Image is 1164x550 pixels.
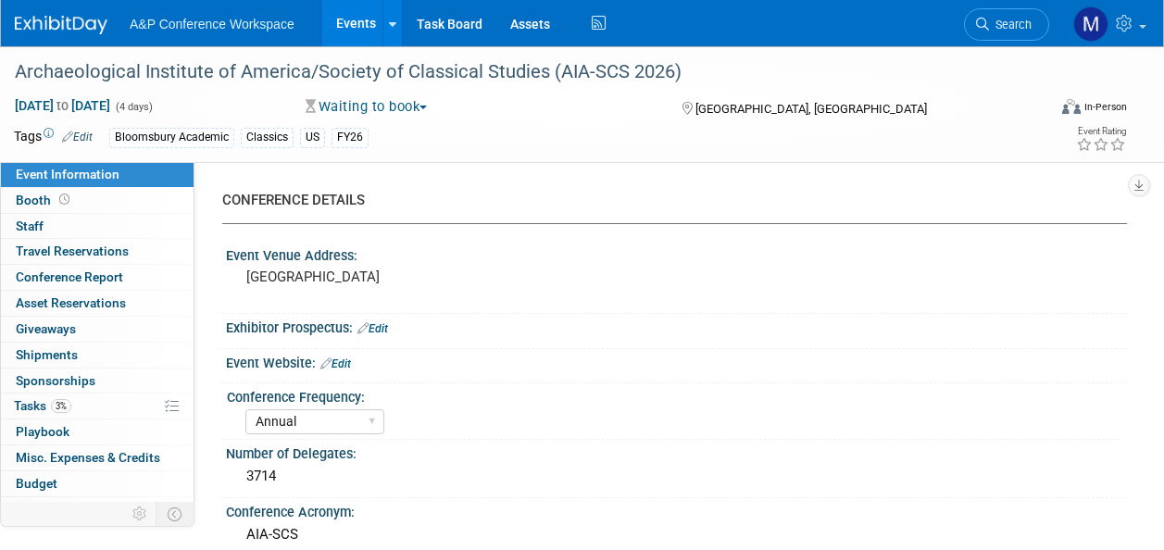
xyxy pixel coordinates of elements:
[222,191,1113,210] div: CONFERENCE DETAILS
[1,369,194,394] a: Sponsorships
[226,440,1127,463] div: Number of Delegates:
[1083,100,1127,114] div: In-Person
[226,498,1127,521] div: Conference Acronym:
[357,322,388,335] a: Edit
[16,476,57,491] span: Budget
[124,502,156,526] td: Personalize Event Tab Strip
[226,349,1127,373] div: Event Website:
[1073,6,1108,42] img: Matt Hambridge
[246,269,581,285] pre: [GEOGRAPHIC_DATA]
[300,128,325,147] div: US
[320,357,351,370] a: Edit
[1,497,194,522] a: ROI, Objectives & ROO
[51,399,71,413] span: 3%
[964,8,1049,41] a: Search
[62,131,93,144] a: Edit
[241,128,294,147] div: Classics
[14,398,71,413] span: Tasks
[240,462,1113,491] div: 3714
[240,520,1113,549] div: AIA-SCS
[1,291,194,316] a: Asset Reservations
[1,265,194,290] a: Conference Report
[16,373,95,388] span: Sponsorships
[332,128,369,147] div: FY26
[16,347,78,362] span: Shipments
[16,219,44,233] span: Staff
[16,193,73,207] span: Booth
[15,16,107,34] img: ExhibitDay
[1062,99,1081,114] img: Format-Inperson.png
[227,383,1119,406] div: Conference Frequency:
[16,502,140,517] span: ROI, Objectives & ROO
[1076,127,1126,136] div: Event Rating
[16,424,69,439] span: Playbook
[16,321,76,336] span: Giveaways
[16,244,129,258] span: Travel Reservations
[1,445,194,470] a: Misc. Expenses & Credits
[14,127,93,148] td: Tags
[1,419,194,444] a: Playbook
[989,18,1032,31] span: Search
[226,242,1127,265] div: Event Venue Address:
[1,214,194,239] a: Staff
[156,502,194,526] td: Toggle Event Tabs
[1,394,194,419] a: Tasks3%
[54,98,71,113] span: to
[109,128,234,147] div: Bloomsbury Academic
[1,188,194,213] a: Booth
[16,167,119,181] span: Event Information
[56,193,73,206] span: Booth not reserved yet
[16,450,160,465] span: Misc. Expenses & Credits
[114,101,153,113] span: (4 days)
[1,239,194,264] a: Travel Reservations
[16,269,123,284] span: Conference Report
[1,317,194,342] a: Giveaways
[130,17,294,31] span: A&P Conference Workspace
[14,97,111,114] span: [DATE] [DATE]
[16,295,126,310] span: Asset Reservations
[965,96,1127,124] div: Event Format
[1,471,194,496] a: Budget
[695,102,927,116] span: [GEOGRAPHIC_DATA], [GEOGRAPHIC_DATA]
[299,97,434,117] button: Waiting to book
[8,56,1032,89] div: Archaeological Institute of America/Society of Classical Studies (AIA-SCS 2026)
[1,162,194,187] a: Event Information
[1,343,194,368] a: Shipments
[226,314,1127,338] div: Exhibitor Prospectus:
